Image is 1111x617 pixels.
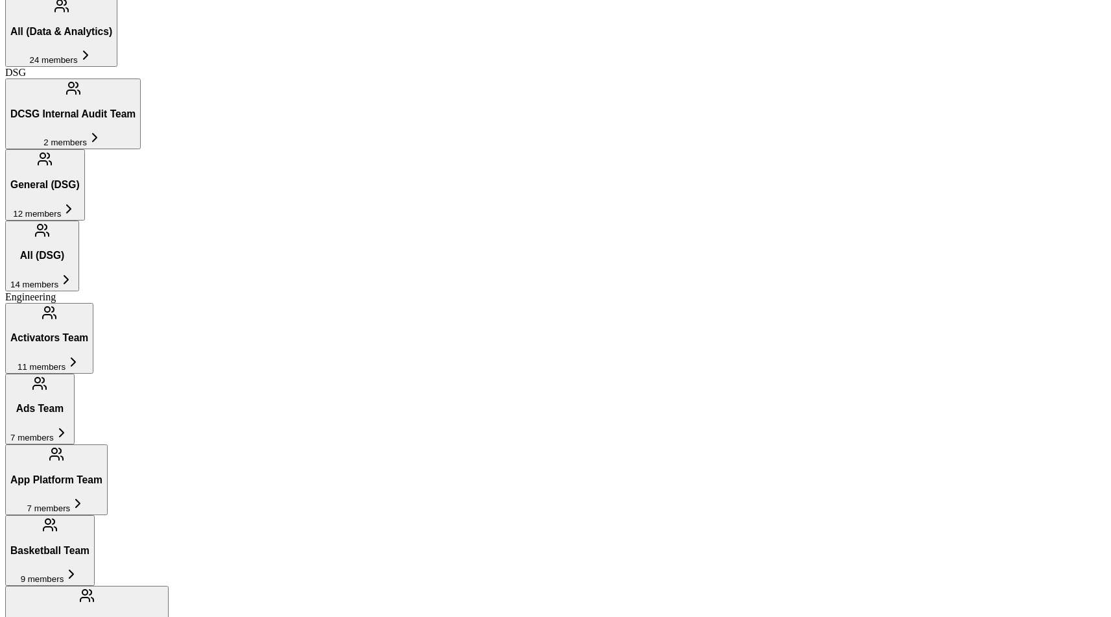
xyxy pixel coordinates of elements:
span: 9 members [21,574,64,584]
span: 12 members [13,209,61,219]
h3: All (DSG) [10,250,74,261]
span: 14 members [10,280,58,289]
span: 11 members [18,362,66,372]
span: 7 members [10,433,54,442]
button: General (DSG)12 members [5,149,85,220]
button: All (DSG)14 members [5,221,79,291]
span: 24 members [30,55,78,65]
span: Engineering [5,291,56,302]
button: DCSG Internal Audit Team2 members [5,79,141,149]
h3: Ads Team [10,403,69,415]
span: DSG [5,67,26,78]
h3: App Platform Team [10,474,102,486]
button: Ads Team7 members [5,374,75,444]
h3: Activators Team [10,332,88,344]
h3: General (DSG) [10,179,80,191]
span: 7 members [27,503,71,513]
button: App Platform Team7 members [5,444,108,515]
button: Basketball Team9 members [5,515,95,586]
span: 2 members [43,138,87,147]
h3: Basketball Team [10,545,90,557]
h3: All (Data & Analytics) [10,26,112,38]
h3: DCSG Internal Audit Team [10,108,136,120]
button: Activators Team11 members [5,303,93,374]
